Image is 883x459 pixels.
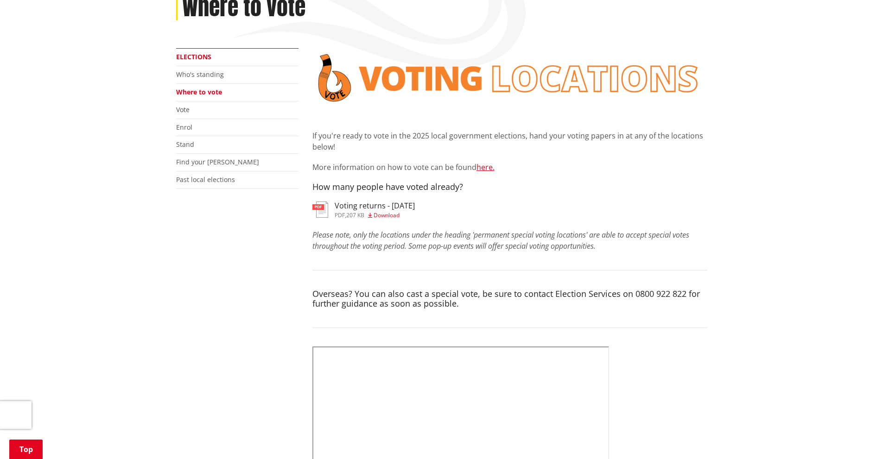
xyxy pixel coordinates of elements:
a: Past local elections [176,175,235,184]
span: 207 KB [346,211,364,219]
a: Elections [176,52,211,61]
img: voting locations banner [312,48,707,107]
p: More information on how to vote can be found [312,162,707,173]
a: Top [9,440,43,459]
span: pdf [335,211,345,219]
span: Download [374,211,400,219]
p: If you're ready to vote in the 2025 local government elections, hand your voting papers in at any... [312,130,707,152]
iframe: Messenger Launcher [840,420,874,453]
a: here. [476,162,495,172]
h4: How many people have voted already? [312,182,707,192]
a: Vote [176,105,190,114]
a: Voting returns - [DATE] pdf,207 KB Download [312,201,415,218]
div: , [335,213,415,218]
a: Who's standing [176,70,224,79]
a: Where to vote [176,88,222,96]
em: Please note, only the locations under the heading 'permanent special voting locations' are able t... [312,230,689,251]
a: Enrol [176,123,192,132]
a: Find your [PERSON_NAME] [176,157,259,166]
a: Stand [176,140,194,149]
h3: Voting returns - [DATE] [335,201,415,210]
img: document-pdf.svg [312,201,328,218]
h4: Overseas? You can also cast a special vote, be sure to contact Election Services on 0800 922 822 ... [312,289,707,309]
